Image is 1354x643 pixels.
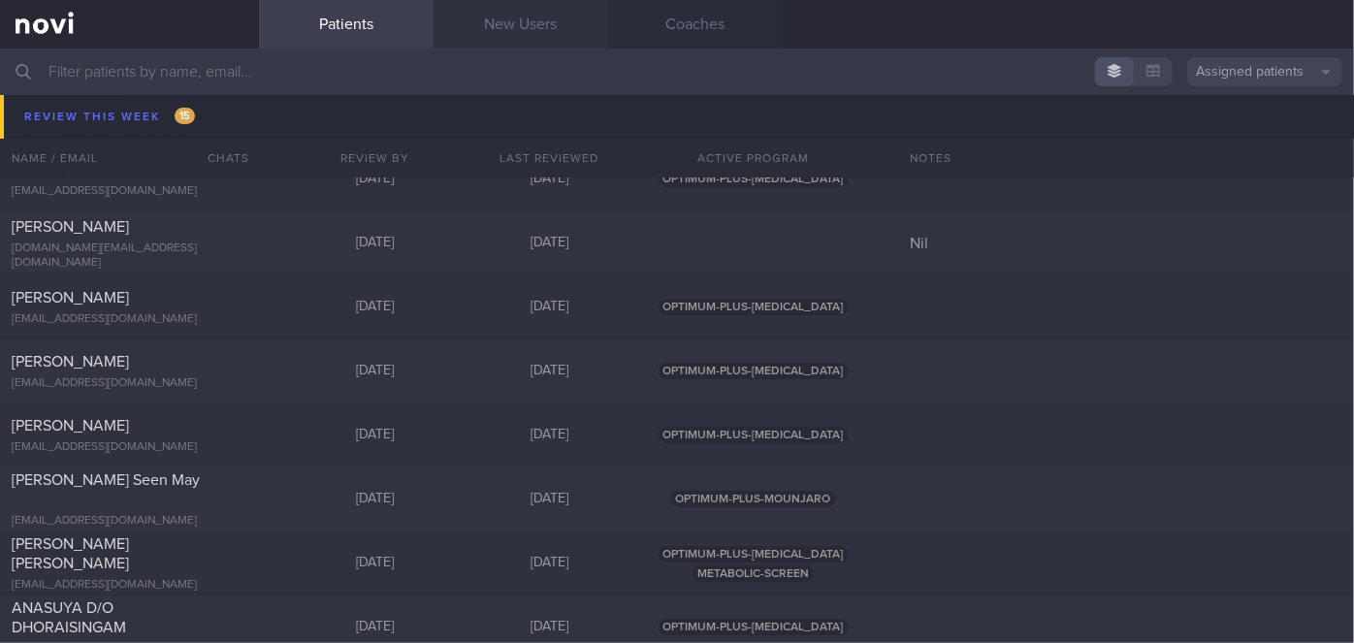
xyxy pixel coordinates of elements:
[463,619,637,636] div: [DATE]
[659,546,849,563] span: OPTIMUM-PLUS-[MEDICAL_DATA]
[288,171,463,188] div: [DATE]
[659,299,849,315] span: OPTIMUM-PLUS-[MEDICAL_DATA]
[12,578,247,593] div: [EMAIL_ADDRESS][DOMAIN_NAME]
[671,491,836,507] span: OPTIMUM-PLUS-MOUNJARO
[288,363,463,380] div: [DATE]
[463,427,637,444] div: [DATE]
[12,312,247,327] div: [EMAIL_ADDRESS][DOMAIN_NAME]
[288,427,463,444] div: [DATE]
[659,363,849,379] span: OPTIMUM-PLUS-[MEDICAL_DATA]
[12,418,129,434] span: [PERSON_NAME]
[12,184,247,199] div: [EMAIL_ADDRESS][DOMAIN_NAME]
[659,619,849,635] span: OPTIMUM-PLUS-[MEDICAL_DATA]
[12,472,200,488] span: [PERSON_NAME] Seen May
[463,363,637,380] div: [DATE]
[12,130,247,145] div: [EMAIL_ADDRESS][DOMAIN_NAME]
[12,600,126,635] span: ANASUYA D/O DHORAISINGAM
[693,565,814,582] span: METABOLIC-SCREEN
[288,491,463,508] div: [DATE]
[12,536,129,571] span: [PERSON_NAME] [PERSON_NAME]
[288,619,463,636] div: [DATE]
[12,440,247,455] div: [EMAIL_ADDRESS][DOMAIN_NAME]
[12,354,129,370] span: [PERSON_NAME]
[463,171,637,188] div: [DATE]
[463,555,637,572] div: [DATE]
[463,107,637,124] div: [DATE]
[12,241,247,271] div: [DOMAIN_NAME][EMAIL_ADDRESS][DOMAIN_NAME]
[463,491,637,508] div: [DATE]
[288,107,463,124] div: [DATE]
[463,299,637,316] div: [DATE]
[659,427,849,443] span: OPTIMUM-PLUS-[MEDICAL_DATA]
[659,171,849,187] span: OPTIMUM-PLUS-[MEDICAL_DATA]
[288,299,463,316] div: [DATE]
[12,376,247,391] div: [EMAIL_ADDRESS][DOMAIN_NAME]
[288,235,463,252] div: [DATE]
[12,219,129,235] span: [PERSON_NAME]
[12,290,129,305] span: [PERSON_NAME]
[463,235,637,252] div: [DATE]
[12,514,247,529] div: [EMAIL_ADDRESS][DOMAIN_NAME]
[1187,57,1342,86] button: Assigned patients
[288,555,463,572] div: [DATE]
[659,107,849,123] span: OPTIMUM-PLUS-[MEDICAL_DATA]
[899,234,1354,253] div: Nil
[12,162,112,177] span: Onat Bayraktar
